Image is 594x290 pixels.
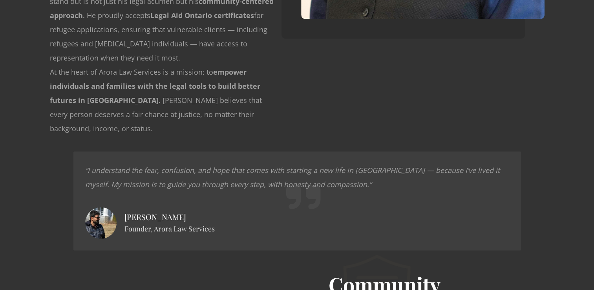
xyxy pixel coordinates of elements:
[50,65,280,136] p: At the heart of Arora Law Services is a mission: to . [PERSON_NAME] believes that every person de...
[124,224,215,234] small: Founder, Arora Law Services
[150,11,254,20] strong: Legal Aid Ontario certificates
[124,211,215,234] h4: [PERSON_NAME]
[50,67,260,105] strong: empower individuals and families with the legal tools to build better futures in [GEOGRAPHIC_DATA]
[85,165,500,189] em: “I understand the fear, confusion, and hope that comes with starting a new life in [GEOGRAPHIC_DA...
